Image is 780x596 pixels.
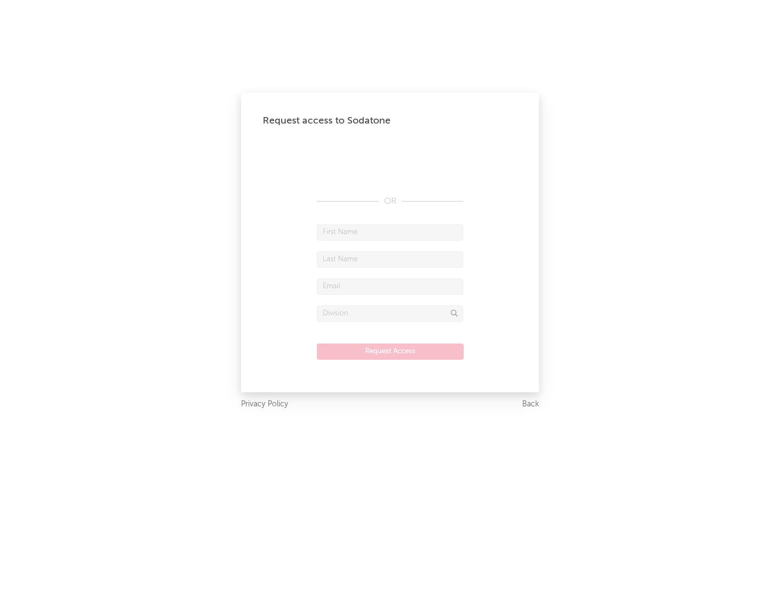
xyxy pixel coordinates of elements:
a: Back [522,398,539,411]
div: Request access to Sodatone [263,114,517,127]
input: First Name [317,224,463,241]
button: Request Access [317,344,464,360]
input: Last Name [317,251,463,268]
a: Privacy Policy [241,398,288,411]
input: Division [317,306,463,322]
div: OR [317,195,463,208]
input: Email [317,278,463,295]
